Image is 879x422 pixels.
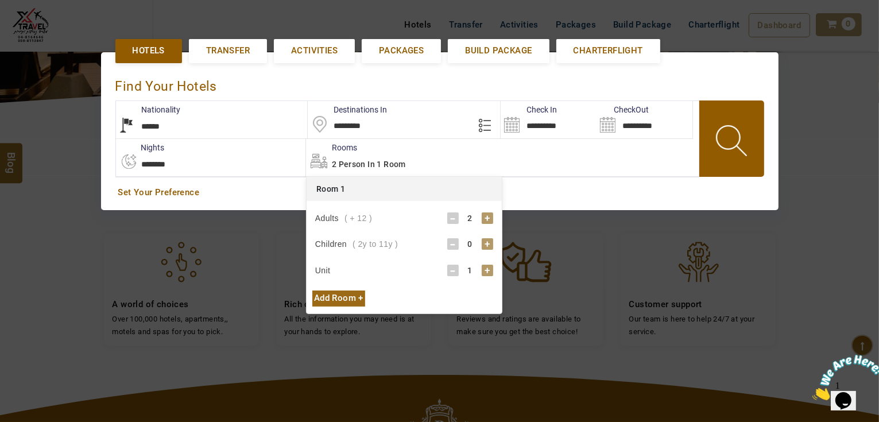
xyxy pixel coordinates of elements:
span: Room 1 [316,184,345,193]
a: Hotels [115,39,182,63]
img: Chat attention grabber [5,5,76,50]
span: ( + 12 ) [344,214,372,223]
label: Check In [501,104,557,115]
div: - [447,238,459,250]
label: Destinations In [308,104,387,115]
div: + [482,265,493,276]
div: Add Room + [312,291,365,306]
a: Set Your Preference [118,187,761,199]
input: Search [501,101,597,138]
a: Activities [274,39,355,63]
span: Charterflight [574,45,643,57]
div: - [447,265,459,276]
input: Search [597,101,692,138]
div: 0 [459,238,482,250]
span: Packages [379,45,424,57]
a: Packages [362,39,441,63]
a: Transfer [189,39,267,63]
label: nights [115,142,165,153]
div: Children [315,238,398,250]
div: 1 [459,265,482,276]
div: + [482,238,493,250]
span: Activities [291,45,338,57]
span: Hotels [133,45,165,57]
div: Find Your Hotels [115,67,764,100]
div: + [482,212,493,224]
span: 1 [5,5,9,14]
label: Nationality [116,104,181,115]
span: ( 2y to 11y ) [353,239,398,249]
a: Charterflight [556,39,660,63]
div: Adults [315,212,372,224]
span: Build Package [465,45,532,57]
a: Build Package [448,39,549,63]
label: Rooms [306,142,357,153]
div: 2 [459,212,482,224]
label: CheckOut [597,104,649,115]
div: - [447,212,459,224]
span: 2 Person in 1 Room [332,160,406,169]
span: Transfer [206,45,250,57]
div: Unit [315,265,336,276]
iframe: chat widget [808,350,879,405]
